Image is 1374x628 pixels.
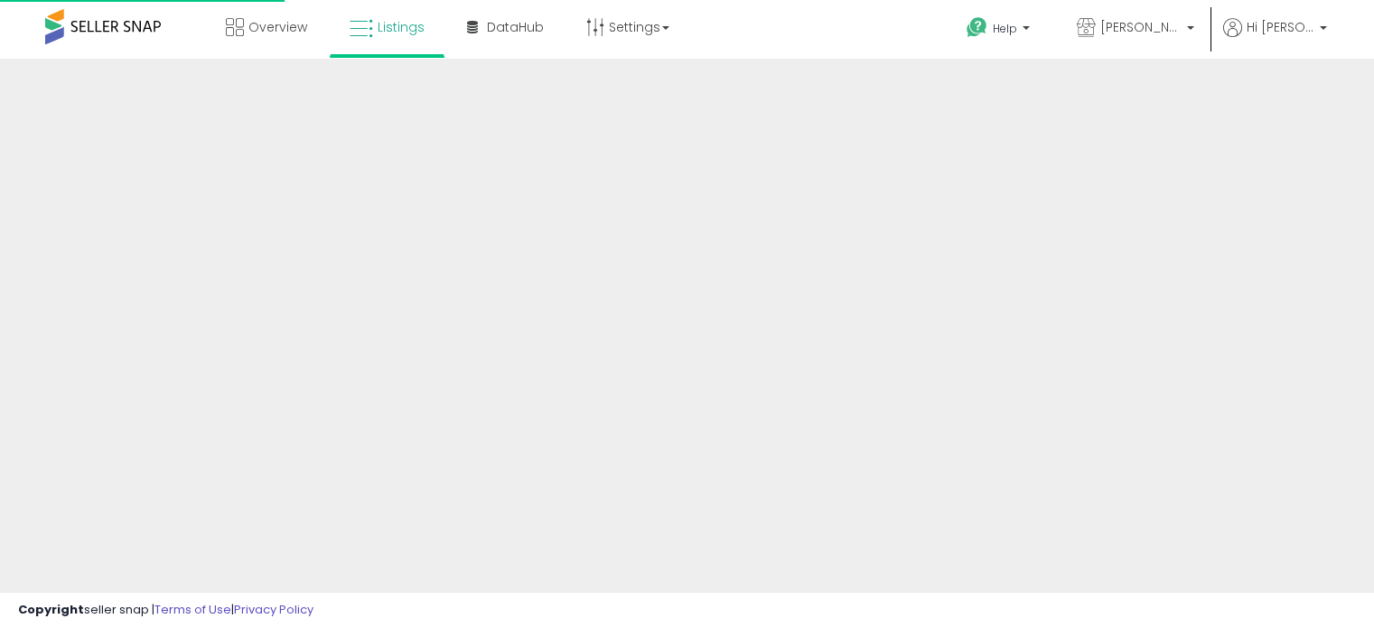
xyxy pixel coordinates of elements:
span: DataHub [487,18,544,36]
span: [PERSON_NAME] LLC [1100,18,1182,36]
div: seller snap | | [18,602,313,619]
a: Help [952,3,1048,59]
span: Listings [378,18,425,36]
span: Overview [248,18,307,36]
span: Hi [PERSON_NAME] [1247,18,1314,36]
a: Hi [PERSON_NAME] [1223,18,1327,59]
a: Privacy Policy [234,601,313,618]
strong: Copyright [18,601,84,618]
i: Get Help [966,16,988,39]
span: Help [993,21,1017,36]
a: Terms of Use [154,601,231,618]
